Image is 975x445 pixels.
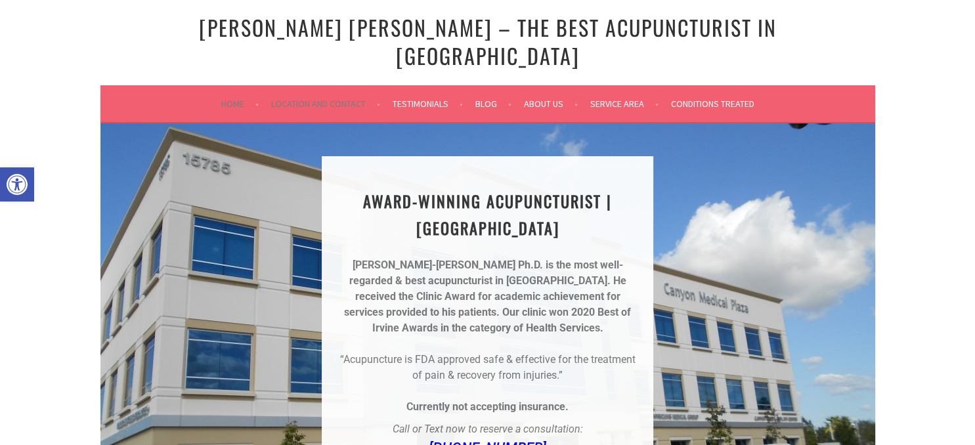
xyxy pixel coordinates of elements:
[406,400,569,413] strong: Currently not accepting insurance.
[475,96,511,112] a: Blog
[337,188,638,242] h1: AWARD-WINNING ACUPUNCTURIST | [GEOGRAPHIC_DATA]
[393,96,463,112] a: Testimonials
[671,96,754,112] a: Conditions Treated
[337,352,638,383] p: “Acupuncture is FDA approved safe & effective for the treatment of pain & recovery from injuries.”
[221,96,259,112] a: Home
[271,96,380,112] a: Location and Contact
[349,259,623,287] strong: [PERSON_NAME]-[PERSON_NAME] Ph.D. is the most well-regarded & best acupuncturist in [GEOGRAPHIC_D...
[590,96,659,112] a: Service Area
[393,423,583,435] em: Call or Text now to reserve a consultation:
[199,12,777,71] a: [PERSON_NAME] [PERSON_NAME] – The Best Acupuncturist In [GEOGRAPHIC_DATA]
[524,96,578,112] a: About Us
